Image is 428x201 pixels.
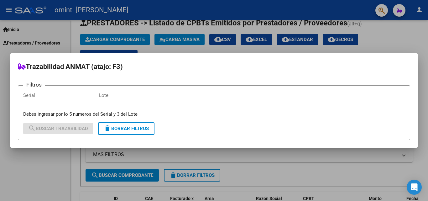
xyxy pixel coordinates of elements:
span: Borrar Filtros [104,126,149,131]
div: Open Intercom Messenger [407,180,422,195]
mat-icon: delete [104,124,111,132]
mat-icon: search [28,124,36,132]
span: Buscar Trazabilidad [28,126,88,131]
h2: Trazabilidad ANMAT (atajo: F3) [18,61,410,73]
p: Debes ingresar por lo 5 numeros del Serial y 3 del Lote [23,111,405,118]
button: Buscar Trazabilidad [23,123,93,134]
h3: Filtros [23,81,45,89]
button: Borrar Filtros [98,122,154,135]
